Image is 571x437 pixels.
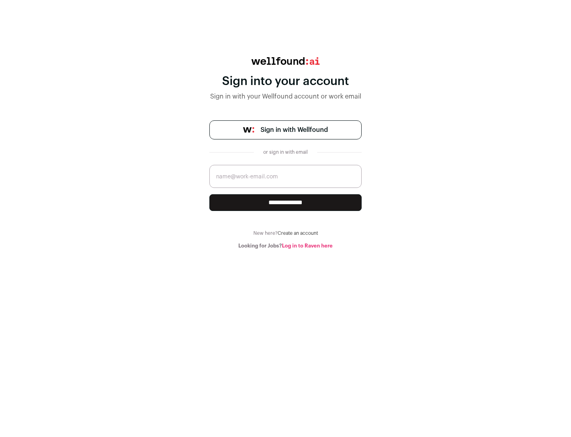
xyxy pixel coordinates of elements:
[209,230,362,236] div: New here?
[209,92,362,101] div: Sign in with your Wellfound account or work email
[209,120,362,139] a: Sign in with Wellfound
[209,74,362,89] div: Sign into your account
[278,231,318,236] a: Create an account
[260,149,311,155] div: or sign in with email
[209,165,362,188] input: name@work-email.com
[282,243,333,248] a: Log in to Raven here
[261,125,328,135] span: Sign in with Wellfound
[243,127,254,133] img: wellfound-symbol-flush-black-fb3c872781a75f747ccb3a119075da62bfe97bd399995f84a933054e44a575c4.png
[251,57,320,65] img: wellfound:ai
[209,243,362,249] div: Looking for Jobs?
